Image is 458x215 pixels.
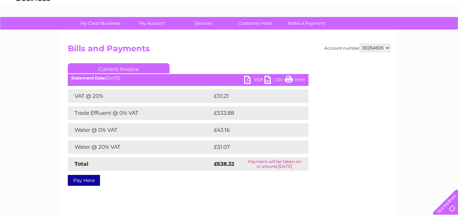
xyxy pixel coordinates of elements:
[413,29,430,34] a: Contact
[69,4,390,33] div: Clear Business is a trading name of Verastar Limited (registered in [GEOGRAPHIC_DATA] No. 3667643...
[73,17,128,30] a: My Clear Business
[264,76,285,86] a: CSV
[212,123,294,137] td: £43.16
[436,29,452,34] a: Log out
[68,44,391,57] h2: Bills and Payments
[214,161,234,167] strong: £638.32
[68,140,212,154] td: Water @ 20% VAT
[356,29,371,34] a: Energy
[71,75,106,80] b: Statement Date:
[16,18,51,38] img: logo.png
[279,17,335,30] a: Make A Payment
[124,17,180,30] a: My Account
[285,76,305,86] a: Print
[227,17,283,30] a: Customer Help
[241,157,308,171] td: Payment will be taken on or around [DATE]
[339,29,352,34] a: Water
[68,175,100,186] a: Pay Here
[375,29,395,34] a: Telecoms
[68,89,212,103] td: VAT @ 20%
[176,17,232,30] a: Services
[68,76,308,80] div: [DATE]
[399,29,409,34] a: Blog
[212,89,294,103] td: £10.21
[68,123,212,137] td: Water @ 0% VAT
[324,44,391,52] div: Account number
[212,140,294,154] td: £51.07
[68,63,170,73] a: Current Invoice
[68,106,212,120] td: Trade Effluent @ 0% VAT
[330,3,377,12] a: 0333 014 3131
[212,106,297,120] td: £533.88
[244,76,264,86] a: PDF
[75,161,88,167] strong: Total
